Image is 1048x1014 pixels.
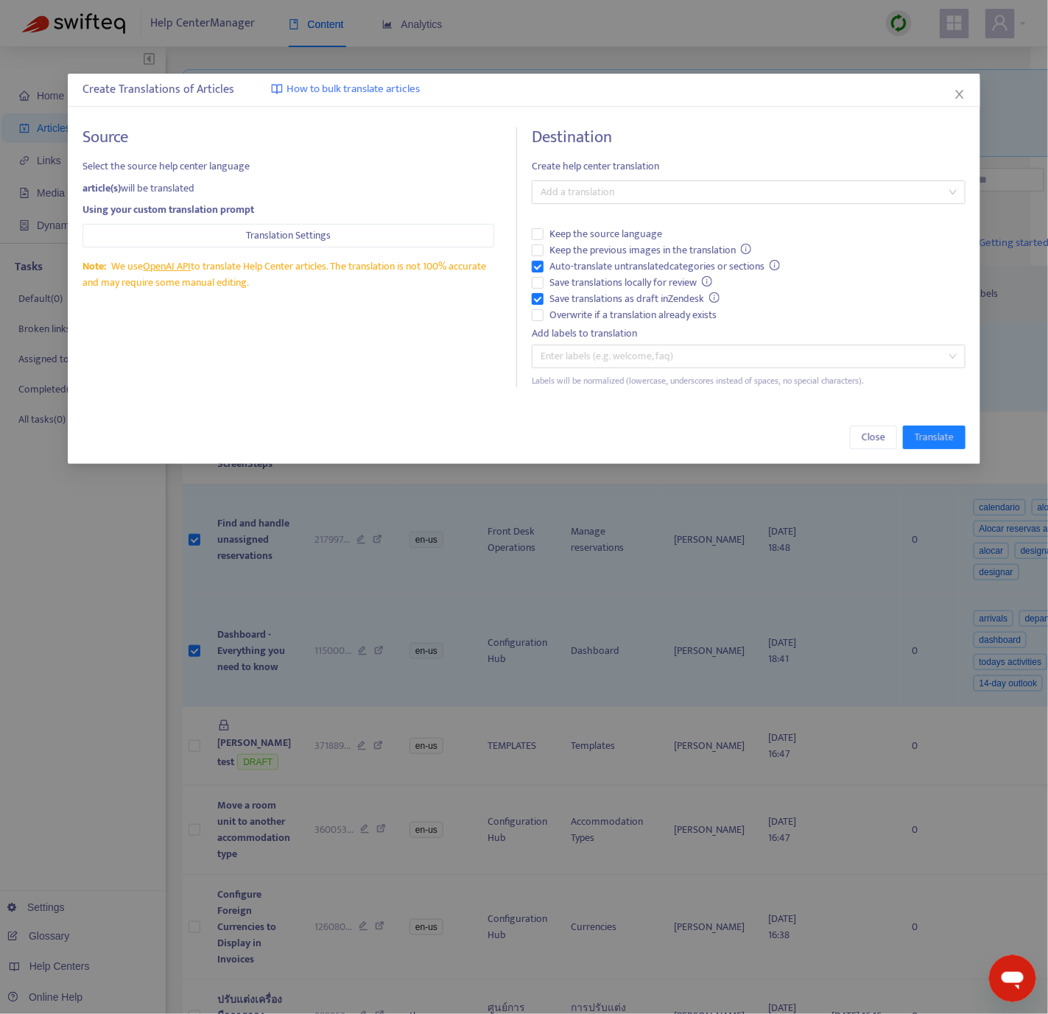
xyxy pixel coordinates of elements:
[271,81,420,98] a: How to bulk translate articles
[532,374,966,388] div: Labels will be normalized (lowercase, underscores instead of spaces, no special characters).
[544,275,719,291] span: Save translations locally for review
[544,242,758,258] span: Keep the previous images in the translation
[82,258,106,275] span: Note:
[850,426,897,449] button: Close
[702,276,712,286] span: info-circle
[741,244,751,254] span: info-circle
[532,127,966,147] h4: Destination
[770,260,780,270] span: info-circle
[903,426,966,449] button: Translate
[82,180,121,197] strong: article(s)
[246,228,331,244] span: Translation Settings
[989,955,1036,1002] iframe: Button to launch messaging window
[709,292,720,303] span: info-circle
[82,224,494,247] button: Translation Settings
[82,158,494,175] span: Select the source help center language
[544,226,668,242] span: Keep the source language
[271,83,283,95] img: image-link
[143,258,191,275] a: OpenAI API
[532,325,966,342] div: Add labels to translation
[286,81,420,98] span: How to bulk translate articles
[862,429,885,446] span: Close
[82,81,966,99] div: Create Translations of Articles
[952,86,968,102] button: Close
[82,180,494,197] div: will be translated
[544,291,726,307] span: Save translations as draft in Zendesk
[82,127,494,147] h4: Source
[544,258,787,275] span: Auto-translate untranslated categories or sections
[544,307,722,323] span: Overwrite if a translation already exists
[82,202,494,218] div: Using your custom translation prompt
[532,158,966,175] span: Create help center translation
[82,258,494,291] div: We use to translate Help Center articles. The translation is not 100% accurate and may require so...
[954,88,966,100] span: close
